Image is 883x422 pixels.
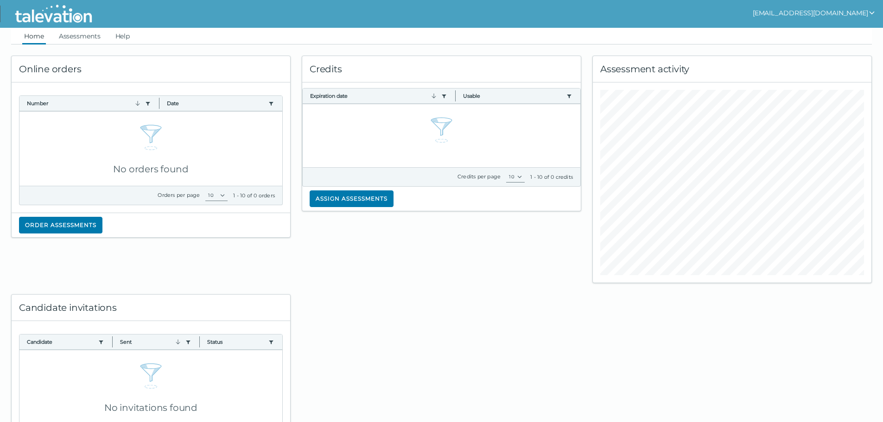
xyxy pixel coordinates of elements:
[158,192,200,198] label: Orders per page
[310,190,394,207] button: Assign assessments
[12,56,290,82] div: Online orders
[57,28,102,44] a: Assessments
[104,402,197,413] span: No invitations found
[593,56,871,82] div: Assessment activity
[12,295,290,321] div: Candidate invitations
[753,7,876,19] button: show user actions
[22,28,46,44] a: Home
[113,164,188,175] span: No orders found
[156,93,162,113] button: Column resize handle
[197,332,203,352] button: Column resize handle
[310,92,438,100] button: Expiration date
[302,56,581,82] div: Credits
[120,338,181,346] button: Sent
[207,338,265,346] button: Status
[11,2,96,25] img: Talevation_Logo_Transparent_white.png
[109,332,115,352] button: Column resize handle
[452,86,458,106] button: Column resize handle
[457,173,501,180] label: Credits per page
[27,338,95,346] button: Candidate
[530,173,573,181] div: 1 - 10 of 0 credits
[463,92,563,100] button: Usable
[114,28,132,44] a: Help
[19,217,102,233] button: Order assessments
[27,100,141,107] button: Number
[233,192,275,199] div: 1 - 10 of 0 orders
[167,100,265,107] button: Date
